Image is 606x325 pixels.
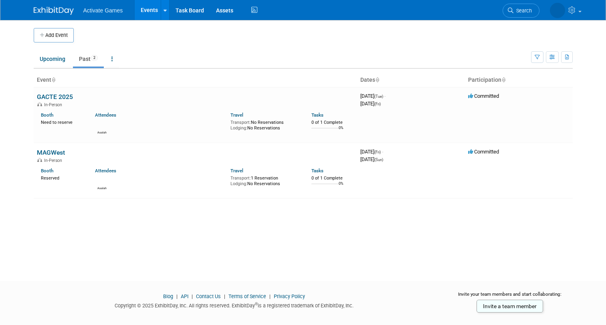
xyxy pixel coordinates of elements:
img: Asalah Calendar [550,3,565,18]
a: Attendees [95,112,116,118]
a: Sort by Start Date [375,77,379,83]
span: | [222,293,227,299]
img: In-Person Event [37,158,42,162]
span: [DATE] [360,93,386,99]
span: [DATE] [360,156,383,162]
span: - [384,93,386,99]
a: Travel [230,112,243,118]
span: Lodging: [230,181,247,186]
a: Sort by Event Name [51,77,55,83]
a: Invite a team member [477,300,543,313]
th: Event [34,73,357,87]
a: Sort by Participation Type [501,77,505,83]
div: Asalah Calendar [97,130,107,135]
div: Invite your team members and start collaborating: [447,291,573,303]
img: Asalah Calendar [97,120,107,130]
a: Upcoming [34,51,71,67]
span: - [382,149,383,155]
span: | [190,293,195,299]
a: Booth [41,168,53,174]
a: Attendees [95,168,116,174]
a: Terms of Service [228,293,266,299]
span: 2 [91,55,98,61]
span: Activate Games [83,7,123,14]
span: Committed [468,93,499,99]
span: | [174,293,180,299]
div: 0 of 1 Complete [311,120,353,125]
td: 0% [339,126,343,137]
div: 1 Reservation No Reservations [230,174,300,186]
span: [DATE] [360,149,383,155]
div: No Reservations No Reservations [230,118,300,131]
span: (Tue) [374,94,383,99]
img: Asalah Calendar [97,176,107,186]
span: In-Person [44,158,65,163]
span: | [267,293,273,299]
div: Asalah Calendar [97,186,107,190]
span: (Fri) [374,150,381,154]
img: In-Person Event [37,102,42,106]
span: (Fri) [374,102,381,106]
div: Need to reserve [41,118,83,125]
span: Search [513,8,532,14]
th: Dates [357,73,465,87]
a: Tasks [311,168,323,174]
span: Transport: [230,120,251,125]
a: GACTE 2025 [37,93,73,101]
th: Participation [465,73,573,87]
a: API [181,293,188,299]
span: (Sun) [374,157,383,162]
div: Reserved [41,174,83,181]
span: [DATE] [360,101,381,107]
span: Transport: [230,176,251,181]
a: Search [503,4,539,18]
a: Past2 [73,51,104,67]
a: Tasks [311,112,323,118]
a: Blog [163,293,173,299]
div: Copyright © 2025 ExhibitDay, Inc. All rights reserved. ExhibitDay is a registered trademark of Ex... [34,300,435,309]
sup: ® [255,302,258,306]
span: In-Person [44,102,65,107]
span: Lodging: [230,125,247,131]
a: Travel [230,168,243,174]
a: Contact Us [196,293,221,299]
div: 0 of 1 Complete [311,176,353,181]
a: MAGWest [37,149,65,156]
span: Committed [468,149,499,155]
a: Privacy Policy [274,293,305,299]
img: ExhibitDay [34,7,74,15]
button: Add Event [34,28,74,42]
a: Booth [41,112,53,118]
td: 0% [339,182,343,192]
